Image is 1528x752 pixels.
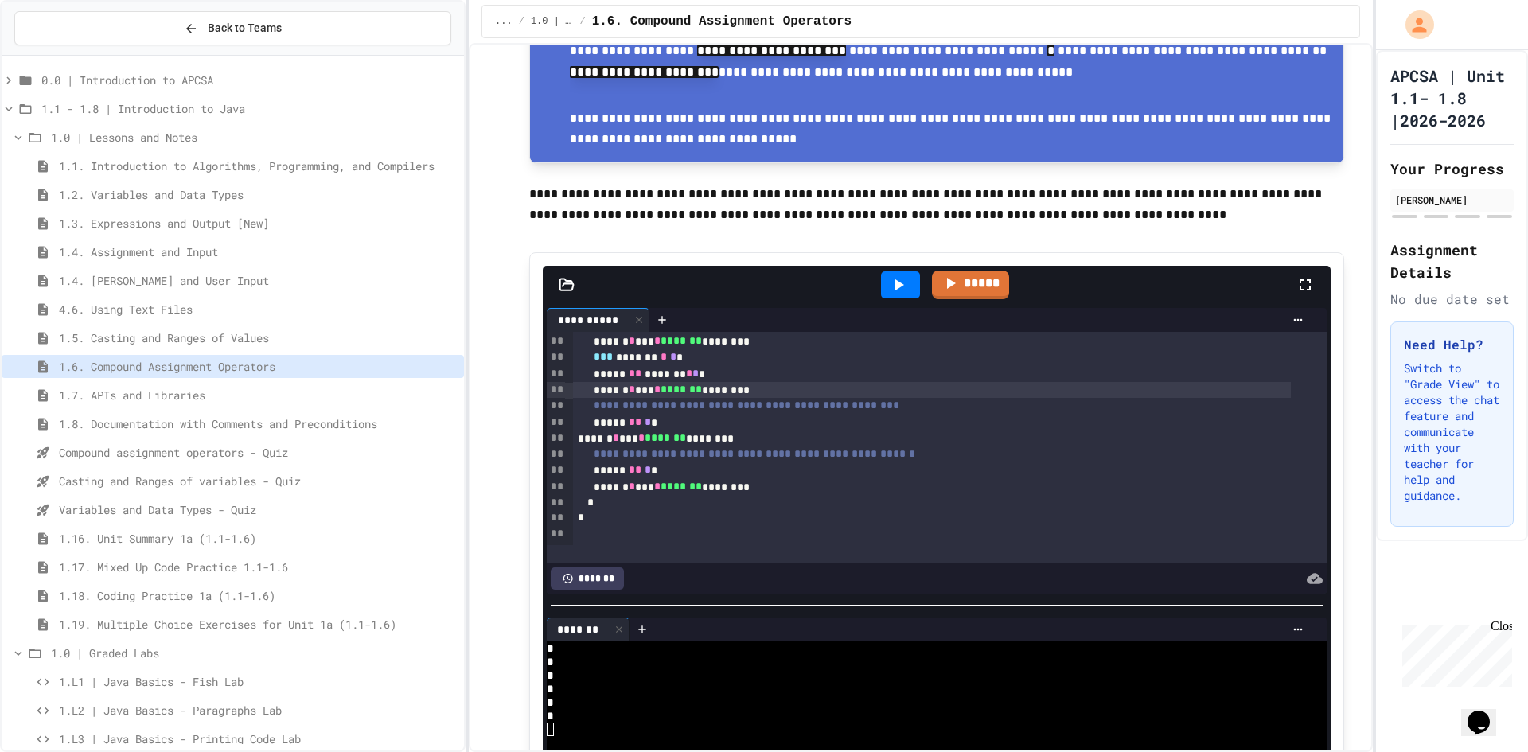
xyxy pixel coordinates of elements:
p: Switch to "Grade View" to access the chat feature and communicate with your teacher for help and ... [1404,360,1500,504]
span: 1.5. Casting and Ranges of Values [59,329,458,346]
div: [PERSON_NAME] [1395,193,1509,207]
span: 1.3. Expressions and Output [New] [59,215,458,232]
span: 1.8. Documentation with Comments and Preconditions [59,415,458,432]
span: 1.L3 | Java Basics - Printing Code Lab [59,731,458,747]
span: / [519,15,524,28]
span: 1.19. Multiple Choice Exercises for Unit 1a (1.1-1.6) [59,616,458,633]
span: 1.18. Coding Practice 1a (1.1-1.6) [59,587,458,604]
h2: Assignment Details [1390,239,1514,283]
iframe: chat widget [1461,688,1512,736]
span: 1.L1 | Java Basics - Fish Lab [59,673,458,690]
span: 1.17. Mixed Up Code Practice 1.1-1.6 [59,559,458,575]
span: 1.L2 | Java Basics - Paragraphs Lab [59,702,458,719]
span: 1.0 | Lessons and Notes [51,129,458,146]
span: 1.0 | Graded Labs [51,645,458,661]
iframe: chat widget [1396,619,1512,687]
span: 1.16. Unit Summary 1a (1.1-1.6) [59,530,458,547]
span: / [579,15,585,28]
span: 1.7. APIs and Libraries [59,387,458,403]
span: 1.0 | Lessons and Notes [531,15,574,28]
span: Variables and Data Types - Quiz [59,501,458,518]
div: Chat with us now!Close [6,6,110,101]
span: 1.1 - 1.8 | Introduction to Java [41,100,458,117]
span: 1.4. [PERSON_NAME] and User Input [59,272,458,289]
h2: Your Progress [1390,158,1514,180]
span: 1.1. Introduction to Algorithms, Programming, and Compilers [59,158,458,174]
span: Back to Teams [208,20,282,37]
button: Back to Teams [14,11,451,45]
span: Casting and Ranges of variables - Quiz [59,473,458,489]
div: No due date set [1390,290,1514,309]
div: My Account [1389,6,1438,43]
span: 1.4. Assignment and Input [59,244,458,260]
h3: Need Help? [1404,335,1500,354]
span: ... [495,15,513,28]
span: 1.2. Variables and Data Types [59,186,458,203]
span: 4.6. Using Text Files [59,301,458,318]
span: Compound assignment operators - Quiz [59,444,458,461]
span: 0.0 | Introduction to APCSA [41,72,458,88]
span: 1.6. Compound Assignment Operators [592,12,852,31]
h1: APCSA | Unit 1.1- 1.8 |2026-2026 [1390,64,1514,131]
span: 1.6. Compound Assignment Operators [59,358,458,375]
